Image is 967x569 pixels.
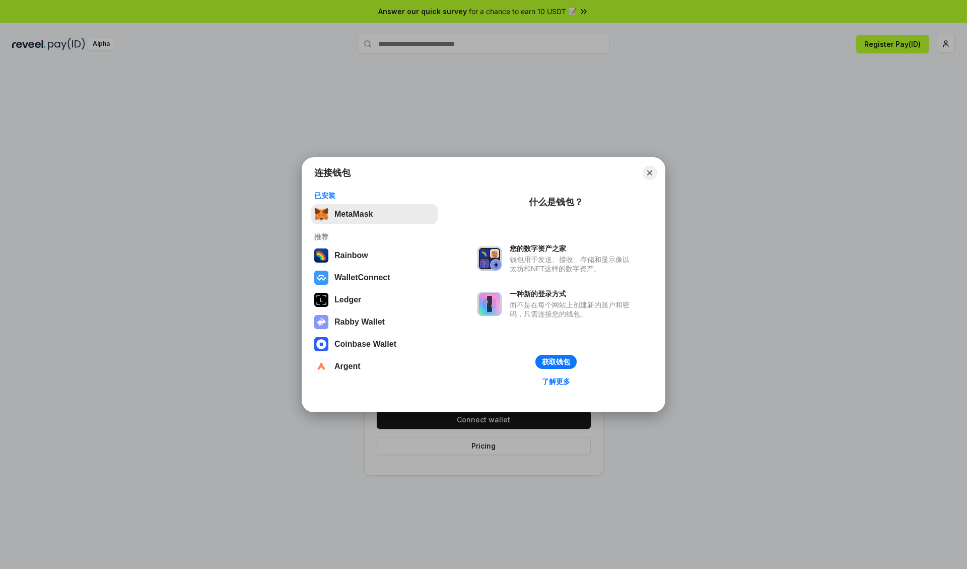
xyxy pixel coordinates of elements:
[334,340,396,349] div: Coinbase Wallet
[314,248,328,263] img: svg+xml,%3Csvg%20width%3D%22120%22%20height%3D%22120%22%20viewBox%3D%220%200%20120%20120%22%20fil...
[334,318,385,327] div: Rabby Wallet
[314,167,351,179] h1: 连接钱包
[334,210,373,219] div: MetaMask
[334,273,390,282] div: WalletConnect
[477,246,502,271] img: svg+xml,%3Csvg%20xmlns%3D%22http%3A%2F%2Fwww.w3.org%2F2000%2Fsvg%22%20fill%3D%22none%22%20viewBox...
[510,255,635,273] div: 钱包用于发送、接收、存储和显示像以太坊和NFT这样的数字资产。
[314,359,328,373] img: svg+xml,%3Csvg%20width%3D%2228%22%20height%3D%2228%22%20viewBox%3D%220%200%2028%2028%22%20fill%3D...
[314,337,328,351] img: svg+xml,%3Csvg%20width%3D%2228%22%20height%3D%2228%22%20viewBox%3D%220%200%2028%2028%22%20fill%3D...
[311,268,438,288] button: WalletConnect
[311,356,438,376] button: Argent
[314,293,328,307] img: svg+xml,%3Csvg%20xmlns%3D%22http%3A%2F%2Fwww.w3.org%2F2000%2Fsvg%22%20width%3D%2228%22%20height%3...
[311,312,438,332] button: Rabby Wallet
[314,232,435,241] div: 推荐
[529,196,583,208] div: 什么是钱包？
[311,334,438,354] button: Coinbase Wallet
[535,355,577,369] button: 获取钱包
[510,300,635,319] div: 而不是在每个网站上创建新的账户和密码，只需连接您的钱包。
[542,357,570,366] div: 获取钱包
[643,166,657,180] button: Close
[314,315,328,329] img: svg+xml,%3Csvg%20xmlns%3D%22http%3A%2F%2Fwww.w3.org%2F2000%2Fsvg%22%20fill%3D%22none%22%20viewBox...
[314,191,435,200] div: 已安装
[334,295,361,304] div: Ledger
[311,245,438,266] button: Rainbow
[536,375,576,388] a: 了解更多
[334,362,361,371] div: Argent
[334,251,368,260] div: Rainbow
[311,204,438,224] button: MetaMask
[542,377,570,386] div: 了解更多
[477,292,502,316] img: svg+xml,%3Csvg%20xmlns%3D%22http%3A%2F%2Fwww.w3.org%2F2000%2Fsvg%22%20fill%3D%22none%22%20viewBox...
[314,207,328,221] img: svg+xml,%3Csvg%20fill%3D%22none%22%20height%3D%2233%22%20viewBox%3D%220%200%2035%2033%22%20width%...
[311,290,438,310] button: Ledger
[510,289,635,298] div: 一种新的登录方式
[314,271,328,285] img: svg+xml,%3Csvg%20width%3D%2228%22%20height%3D%2228%22%20viewBox%3D%220%200%2028%2028%22%20fill%3D...
[510,244,635,253] div: 您的数字资产之家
